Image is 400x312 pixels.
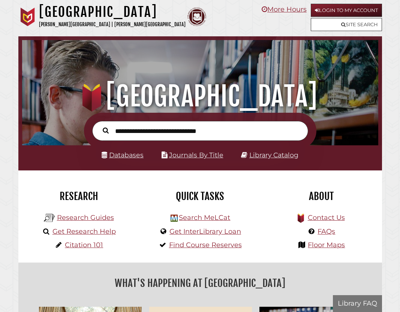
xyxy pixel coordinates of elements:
[57,213,114,222] a: Research Guides
[24,275,376,292] h2: What's Happening at [GEOGRAPHIC_DATA]
[44,212,55,224] img: Hekman Library Logo
[102,151,144,159] a: Databases
[39,4,186,20] h1: [GEOGRAPHIC_DATA]
[169,151,223,159] a: Journals By Title
[28,80,372,113] h1: [GEOGRAPHIC_DATA]
[145,190,255,203] h2: Quick Tasks
[249,151,298,159] a: Library Catalog
[99,125,112,135] button: Search
[18,7,37,26] img: Calvin University
[169,241,242,249] a: Find Course Reserves
[24,190,134,203] h2: Research
[308,213,345,222] a: Contact Us
[318,227,335,236] a: FAQs
[39,20,186,29] p: [PERSON_NAME][GEOGRAPHIC_DATA] | [PERSON_NAME][GEOGRAPHIC_DATA]
[311,4,382,17] a: Login to My Account
[65,241,103,249] a: Citation 101
[266,190,376,203] h2: About
[179,213,230,222] a: Search MeLCat
[187,7,206,26] img: Calvin Theological Seminary
[311,18,382,31] a: Site Search
[171,215,178,222] img: Hekman Library Logo
[103,127,109,134] i: Search
[169,227,241,236] a: Get InterLibrary Loan
[52,227,116,236] a: Get Research Help
[308,241,345,249] a: Floor Maps
[262,5,307,13] a: More Hours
